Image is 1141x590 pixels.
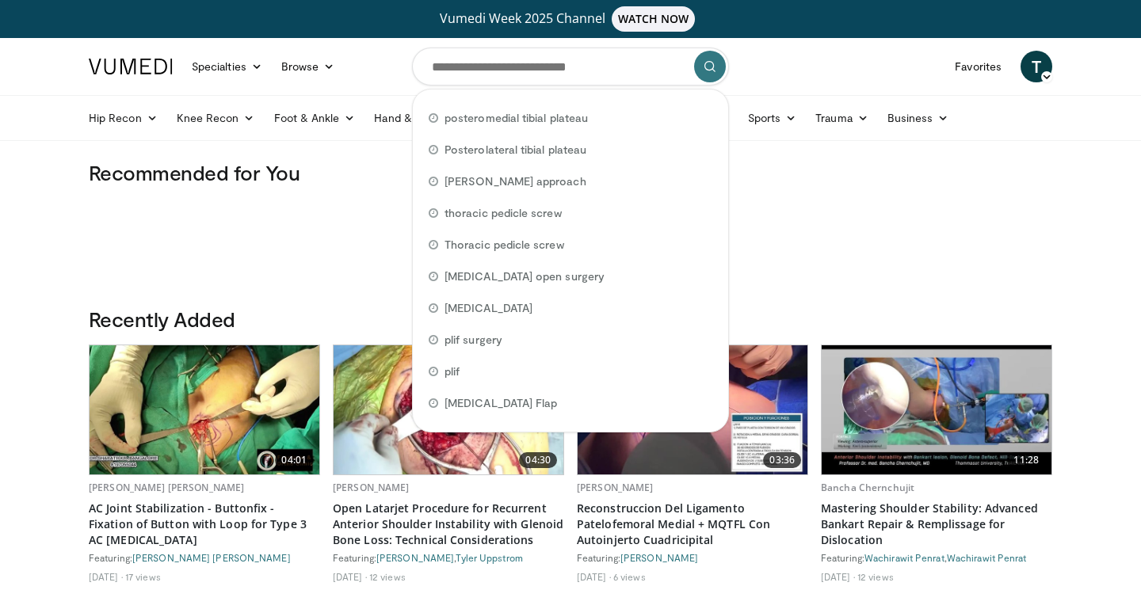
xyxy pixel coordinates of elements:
div: Featuring: , [821,551,1052,564]
a: Bancha Chernchujit [821,481,914,494]
span: Thoracic pedicle screw [445,237,564,253]
a: Business [878,102,959,134]
img: c2f644dc-a967-485d-903d-283ce6bc3929.620x360_q85_upscale.jpg [90,345,319,474]
span: [MEDICAL_DATA] [445,300,532,316]
li: 12 views [857,570,894,583]
a: Sports [738,102,807,134]
a: Browse [272,51,345,82]
span: WATCH NOW [612,6,696,32]
a: Foot & Ankle [265,102,365,134]
li: 17 views [125,570,161,583]
span: plif surgery [445,332,502,348]
a: 04:30 [334,345,563,474]
a: [PERSON_NAME] [376,552,454,563]
span: 03:36 [763,452,801,468]
a: Mastering Shoulder Stability: Advanced Bankart Repair & Remplissage for Dislocation [821,501,1052,548]
a: 11:28 [822,345,1051,474]
a: AC Joint Stabilization - Buttonfix - Fixation of Button with Loop for Type 3 AC [MEDICAL_DATA] [89,501,320,548]
span: 11:28 [1007,452,1045,468]
div: Featuring: [89,551,320,564]
span: 04:01 [275,452,313,468]
span: thoracic pedicle screw [445,205,562,221]
a: Specialties [182,51,272,82]
li: [DATE] [89,570,123,583]
li: 6 views [613,570,646,583]
a: Hand & Wrist [364,102,467,134]
h3: Recently Added [89,306,1052,332]
span: posteromedial tibial plateau [445,110,588,126]
a: [PERSON_NAME] [620,552,698,563]
div: Featuring: , [333,551,564,564]
span: plif [445,364,460,379]
img: VuMedi Logo [89,59,173,74]
li: [DATE] [577,570,611,583]
a: [PERSON_NAME] [PERSON_NAME] [89,481,244,494]
li: [DATE] [821,570,855,583]
a: [PERSON_NAME] [577,481,654,494]
a: Tyler Uppstrom [456,552,522,563]
a: Trauma [806,102,878,134]
img: 2b2da37e-a9b6-423e-b87e-b89ec568d167.620x360_q85_upscale.jpg [334,345,563,474]
a: [PERSON_NAME] [333,481,410,494]
a: Wachirawit Penrat [947,552,1027,563]
h3: Recommended for You [89,160,1052,185]
a: Knee Recon [167,102,265,134]
img: 12bfd8a1-61c9-4857-9f26-c8a25e8997c8.620x360_q85_upscale.jpg [822,345,1051,474]
input: Search topics, interventions [412,48,729,86]
a: Hip Recon [79,102,167,134]
span: 04:30 [519,452,557,468]
a: Favorites [945,51,1011,82]
span: [MEDICAL_DATA] open surgery [445,268,605,284]
a: [PERSON_NAME] [PERSON_NAME] [132,552,291,563]
a: T [1021,51,1052,82]
span: [PERSON_NAME] approach [445,173,586,189]
a: Vumedi Week 2025 ChannelWATCH NOW [91,6,1050,32]
span: Posterolateral tibial plateau [445,142,586,158]
li: 12 views [369,570,406,583]
a: Reconstruccion Del Ligamento Patelofemoral Medial + MQTFL Con Autoinjerto Cuadricipital [577,501,808,548]
span: [MEDICAL_DATA] Flap [445,395,557,411]
div: Featuring: [577,551,808,564]
a: 04:01 [90,345,319,474]
a: Wachirawit Penrat [864,552,944,563]
a: Open Latarjet Procedure for Recurrent Anterior Shoulder Instability with Glenoid Bone Loss: Techn... [333,501,564,548]
li: [DATE] [333,570,367,583]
